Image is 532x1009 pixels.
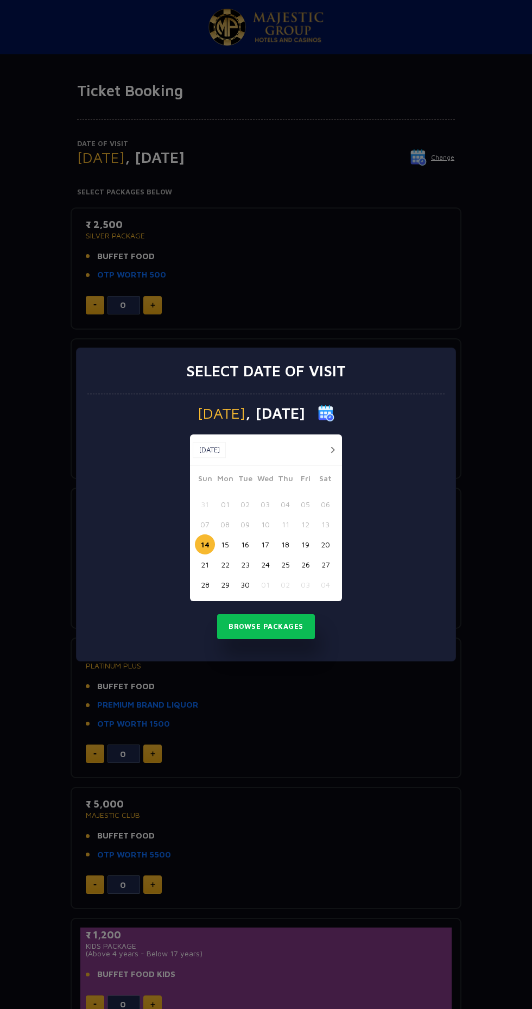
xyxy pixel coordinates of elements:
button: 24 [255,554,275,575]
button: 08 [215,514,235,534]
button: 18 [275,534,295,554]
button: 09 [235,514,255,534]
button: 27 [315,554,335,575]
button: 14 [195,534,215,554]
button: 15 [215,534,235,554]
button: 02 [275,575,295,595]
button: 30 [235,575,255,595]
button: 10 [255,514,275,534]
button: 02 [235,494,255,514]
button: 16 [235,534,255,554]
button: 04 [315,575,335,595]
button: 01 [255,575,275,595]
button: 12 [295,514,315,534]
span: Sun [195,472,215,488]
button: 07 [195,514,215,534]
button: 11 [275,514,295,534]
button: 19 [295,534,315,554]
button: 20 [315,534,335,554]
button: 23 [235,554,255,575]
button: 21 [195,554,215,575]
button: 22 [215,554,235,575]
button: [DATE] [193,442,226,458]
button: 03 [255,494,275,514]
span: Sat [315,472,335,488]
span: Wed [255,472,275,488]
span: [DATE] [198,406,245,421]
span: Tue [235,472,255,488]
button: 17 [255,534,275,554]
span: Thu [275,472,295,488]
button: 28 [195,575,215,595]
button: Browse Packages [217,614,315,639]
button: 04 [275,494,295,514]
button: 31 [195,494,215,514]
span: Fri [295,472,315,488]
button: 03 [295,575,315,595]
button: 05 [295,494,315,514]
span: Mon [215,472,235,488]
h3: Select date of visit [186,362,346,380]
button: 01 [215,494,235,514]
span: , [DATE] [245,406,305,421]
button: 25 [275,554,295,575]
button: 26 [295,554,315,575]
button: 29 [215,575,235,595]
button: 13 [315,514,335,534]
button: 06 [315,494,335,514]
img: calender icon [318,405,334,421]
